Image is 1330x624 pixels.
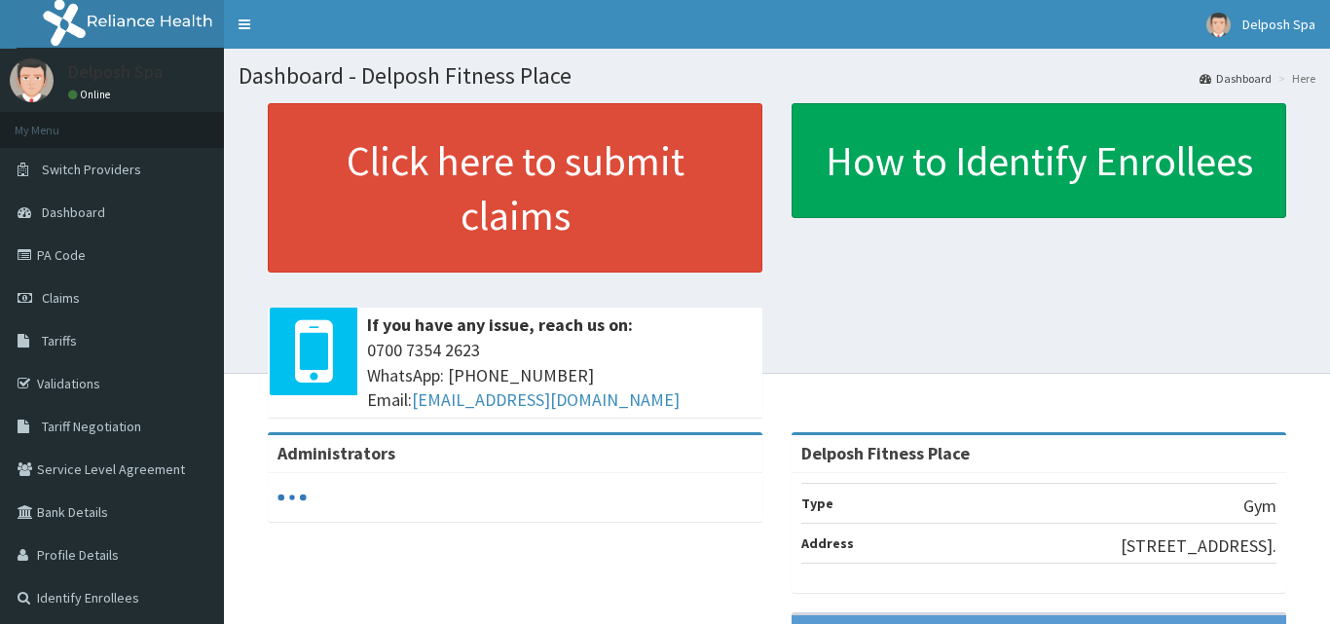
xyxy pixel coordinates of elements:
svg: audio-loading [277,483,307,512]
b: Administrators [277,442,395,464]
span: Delposh Spa [1242,16,1315,33]
a: Dashboard [1200,70,1272,87]
p: [STREET_ADDRESS]. [1121,533,1276,559]
strong: Delposh Fitness Place [801,442,970,464]
li: Here [1274,70,1315,87]
img: User Image [1206,13,1231,37]
span: Claims [42,289,80,307]
p: Delposh Spa [68,63,163,81]
span: 0700 7354 2623 WhatsApp: [PHONE_NUMBER] Email: [367,338,753,413]
b: Type [801,495,833,512]
b: If you have any issue, reach us on: [367,313,633,336]
a: [EMAIL_ADDRESS][DOMAIN_NAME] [412,388,680,411]
p: Gym [1243,494,1276,519]
span: Dashboard [42,203,105,221]
span: Tariff Negotiation [42,418,141,435]
span: Switch Providers [42,161,141,178]
img: User Image [10,58,54,102]
span: Tariffs [42,332,77,349]
b: Address [801,534,854,552]
a: Online [68,88,115,101]
a: Click here to submit claims [268,103,762,273]
h1: Dashboard - Delposh Fitness Place [239,63,1315,89]
a: How to Identify Enrollees [792,103,1286,218]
